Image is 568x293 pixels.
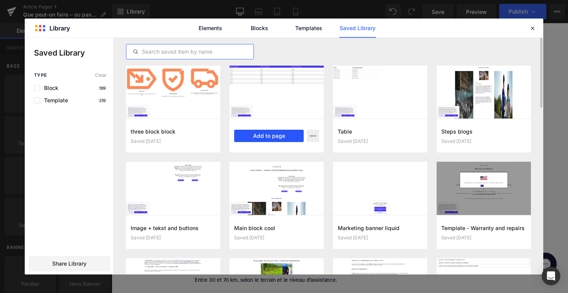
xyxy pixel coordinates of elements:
[441,224,526,232] h3: Template - Warranty and repairs
[85,237,367,247] p: Quelle est l’autonomie d’un Brompton Electric ?
[85,208,383,220] h2: F
[131,235,216,240] div: Saved [DATE]
[99,139,124,145] strong: Vitesse :
[338,224,423,232] h3: Marketing banner liquid
[85,114,383,125] li: obligatoire à l’avant et à l’arrière au crépuscule et la nuit
[85,53,383,64] li: Téléphoner en mains libres est autorisé
[241,19,278,38] a: Blocks
[441,139,526,144] div: Saved [DATE]
[131,127,216,135] h3: three block block
[429,232,460,261] iframe: Gorgias live chat messenger
[234,224,319,232] h3: Main block cool
[85,76,383,87] li: Règle valable pour vélos classiques, e-bikes et speed pedelecs
[85,64,383,76] li: Amende pour usage du GSM en main : 174 €
[85,148,383,159] li: non obligatoire pour un e-bike classique, obligatoire (RC) pour un speed pedelec
[99,128,143,134] strong: Piste cyclable :
[85,137,383,148] li: assistance coupée à 25 km/h pour un e-bike classique, à 45 km/h pour un speed pedelec
[290,19,327,38] a: Templates
[126,47,253,56] input: Search saved item by name
[85,96,383,108] h2: Autres règles importantes
[234,235,319,240] div: Saved [DATE]
[339,19,376,38] a: Saved Library
[85,168,383,180] h2: En résumé
[85,38,383,47] div: Depuis 2022, il est interdit de tenir son GSM en main à vélo, y compris en e-bike.
[85,259,377,268] div: Entre 30 et 70 km, selon le terrain et le niveau d’assistance.
[52,260,87,268] span: Share Library
[234,130,304,142] button: Add to page
[192,19,229,38] a: Elements
[40,97,68,103] span: Template
[90,208,184,219] span: oire aux questions
[542,267,560,285] div: Open Intercom Messenger
[338,139,423,144] div: Saved [DATE]
[131,139,216,144] div: Saved [DATE]
[34,73,47,78] span: Type
[99,117,128,123] strong: Éclairage :
[99,150,132,156] strong: Assurance :
[98,98,107,103] p: 219
[95,73,107,78] span: Clear
[131,224,216,232] h3: Image + tekst and buttons
[34,47,113,59] p: Saved Library
[441,235,526,240] div: Saved [DATE]
[338,235,423,240] div: Saved [DATE]
[441,127,526,135] h3: Steps blogs
[338,127,423,135] h3: Table
[85,125,383,137] li: obligatoire si elle existe
[40,85,58,91] span: Block
[98,86,107,90] p: 109
[85,8,383,32] h2: As-tu le droit de téléphoner ou d’utiliser ton portable sur un vélo électrique ?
